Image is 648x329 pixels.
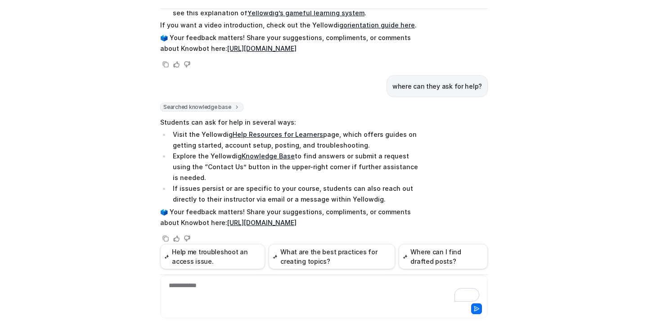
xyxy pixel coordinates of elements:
[227,45,297,52] a: [URL][DOMAIN_NAME]
[160,207,423,228] p: 🗳️ Your feedback matters! Share your suggestions, compliments, or comments about Knowbot here:
[343,21,415,29] a: orientation guide here
[269,244,395,269] button: What are the best practices for creating topics?
[170,129,423,151] li: Visit the Yellowdig page, which offers guides on getting started, account setup, posting, and tro...
[160,244,265,269] button: Help me troubleshoot an access issue.
[247,9,364,17] a: Yellowdig’s gameful learning system
[160,103,243,112] span: Searched knowledge base
[170,151,423,183] li: Explore the Yellowdig to find answers or submit a request using the “Contact Us” button in the up...
[227,219,297,226] a: [URL][DOMAIN_NAME]
[160,32,423,54] p: 🗳️ Your feedback matters! Share your suggestions, compliments, or comments about Knowbot here:
[399,244,488,269] button: Where can I find drafted posts?
[162,281,486,302] div: To enrich screen reader interactions, please activate Accessibility in Grammarly extension settings
[160,117,423,128] p: Students can ask for help in several ways:
[170,183,423,205] li: If issues persist or are specific to your course, students can also reach out directly to their i...
[160,20,423,31] p: If you want a video introduction, check out the Yellowdig .
[233,131,323,138] a: Help Resources for Learners
[392,81,482,92] p: where can they ask for help?
[242,152,295,160] a: Knowledge Base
